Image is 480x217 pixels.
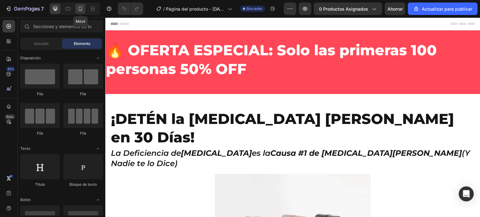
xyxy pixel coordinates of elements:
font: Actualizar para publicar [422,6,472,12]
div: Deshacer/Rehacer [118,2,143,15]
input: Secciones y elementos de búsqueda [20,20,103,32]
font: Disposición [20,56,41,60]
button: Ahorrar [385,2,405,15]
span: Abrir con palanca [93,53,103,63]
font: Título [35,182,45,187]
strong: Causa #1 de [MEDICAL_DATA][PERSON_NAME] [165,131,357,140]
font: 7 [41,6,44,12]
font: Bloque de texto [69,182,97,187]
font: Elemento [74,41,90,46]
font: Beta [6,115,13,119]
font: Fila [37,131,43,136]
button: 0 productos asignados [314,2,382,15]
font: Texto [20,146,30,151]
font: Fila [80,91,86,96]
font: / [163,6,165,12]
font: 450 [7,67,14,71]
font: Fila [37,91,43,96]
button: 7 [2,2,47,15]
font: Página del producto - [DATE][PERSON_NAME] 15:29:02 [166,6,225,18]
span: Abrir con palanca [93,144,103,154]
font: Ahorrar [387,6,403,12]
iframe: Área de diseño [105,17,480,217]
font: Borrador [247,6,262,11]
span: Abrir con palanca [93,195,103,205]
font: Botón [20,197,31,202]
font: Sección [34,41,48,46]
font: 0 productos asignados [319,6,368,12]
font: Fila [80,131,86,136]
button: Actualizar para publicar [408,2,477,15]
div: Abrir Intercom Messenger [459,186,474,201]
